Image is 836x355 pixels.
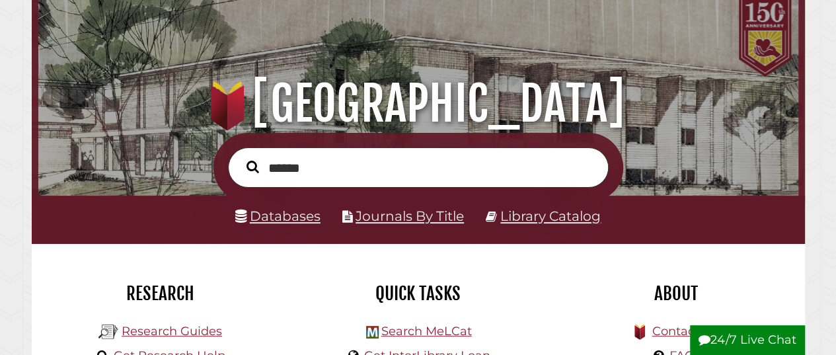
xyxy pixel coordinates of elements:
a: Databases [235,208,321,224]
a: Research Guides [122,324,222,338]
h2: Research [42,282,280,305]
img: Hekman Library Logo [366,326,379,338]
h1: [GEOGRAPHIC_DATA] [50,75,785,133]
a: Search MeLCat [381,324,471,338]
button: Search [240,157,266,177]
img: Hekman Library Logo [98,322,118,342]
a: Contact Us [652,324,717,338]
a: Library Catalog [500,208,601,224]
a: Journals By Title [356,208,464,224]
h2: Quick Tasks [299,282,537,305]
i: Search [247,160,259,173]
h2: About [557,282,795,305]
